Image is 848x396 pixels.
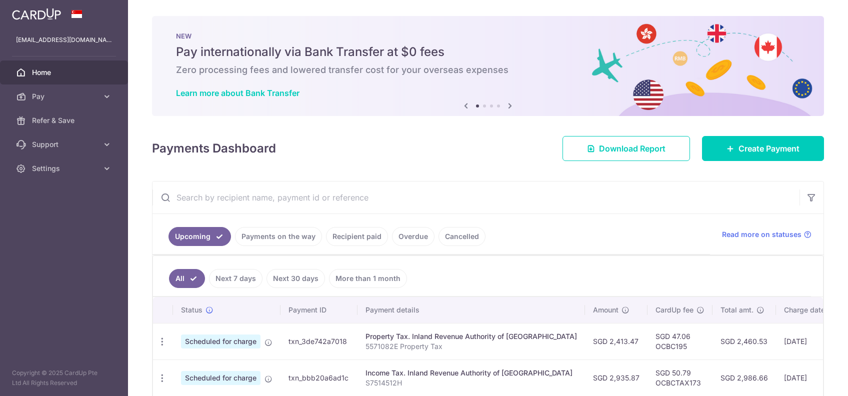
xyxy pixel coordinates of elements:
a: Payments on the way [235,227,322,246]
td: txn_bbb20a6ad1c [280,359,357,396]
a: Read more on statuses [722,229,811,239]
td: [DATE] [776,323,844,359]
a: Create Payment [702,136,824,161]
span: Download Report [599,142,665,154]
a: Recipient paid [326,227,388,246]
p: NEW [176,32,800,40]
span: Scheduled for charge [181,371,260,385]
span: Total amt. [720,305,753,315]
span: Status [181,305,202,315]
a: Overdue [392,227,434,246]
span: Support [32,139,98,149]
td: SGD 2,986.66 [712,359,776,396]
span: Settings [32,163,98,173]
a: More than 1 month [329,269,407,288]
div: Property Tax. Inland Revenue Authority of [GEOGRAPHIC_DATA] [365,331,577,341]
a: Download Report [562,136,690,161]
span: Refer & Save [32,115,98,125]
td: SGD 47.06 OCBC195 [647,323,712,359]
a: Upcoming [168,227,231,246]
h5: Pay internationally via Bank Transfer at $0 fees [176,44,800,60]
td: SGD 2,413.47 [585,323,647,359]
a: Cancelled [438,227,485,246]
span: CardUp fee [655,305,693,315]
th: Payment details [357,297,585,323]
h6: Zero processing fees and lowered transfer cost for your overseas expenses [176,64,800,76]
td: SGD 2,460.53 [712,323,776,359]
p: [EMAIL_ADDRESS][DOMAIN_NAME] [16,35,112,45]
td: SGD 50.79 OCBCTAX173 [647,359,712,396]
div: Income Tax. Inland Revenue Authority of [GEOGRAPHIC_DATA] [365,368,577,378]
td: txn_3de742a7018 [280,323,357,359]
a: All [169,269,205,288]
input: Search by recipient name, payment id or reference [152,181,799,213]
img: CardUp [12,8,61,20]
p: 5571082E Property Tax [365,341,577,351]
img: Bank transfer banner [152,16,824,116]
th: Payment ID [280,297,357,323]
span: Amount [593,305,618,315]
span: Pay [32,91,98,101]
span: Home [32,67,98,77]
span: Scheduled for charge [181,334,260,348]
p: S7514512H [365,378,577,388]
a: Learn more about Bank Transfer [176,88,299,98]
h4: Payments Dashboard [152,139,276,157]
span: Create Payment [738,142,799,154]
a: Next 7 days [209,269,262,288]
td: SGD 2,935.87 [585,359,647,396]
span: Charge date [784,305,825,315]
span: Read more on statuses [722,229,801,239]
a: Next 30 days [266,269,325,288]
td: [DATE] [776,359,844,396]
